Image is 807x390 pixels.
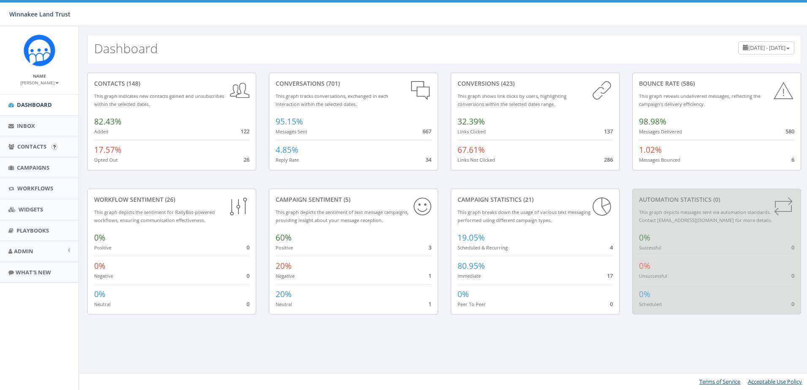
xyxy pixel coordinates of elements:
small: This graph depicts the sentiment for RallyBot-powered workflows, ensuring communication effective... [94,209,215,223]
small: This graph reveals undelivered messages, reflecting the campaign's delivery efficiency. [639,93,761,107]
span: 1 [428,272,431,279]
span: 0 [791,300,794,308]
small: Neutral [276,301,292,307]
div: Automation Statistics [639,195,794,204]
span: 17.57% [94,144,122,155]
span: (5) [342,195,350,203]
span: 19.05% [458,232,485,243]
span: (148) [125,79,140,87]
small: Peer To Peer [458,301,486,307]
span: (586) [680,79,695,87]
a: Terms of Service [699,378,740,385]
div: Workflow Sentiment [94,195,249,204]
small: Links Clicked [458,128,486,135]
span: Admin [14,247,33,255]
span: 0 [246,244,249,251]
span: (26) [163,195,175,203]
span: 1 [428,300,431,308]
span: 0 [246,272,249,279]
span: (701) [325,79,340,87]
span: 20% [276,289,292,300]
small: Opted Out [94,157,118,163]
span: Playbooks [16,227,49,234]
small: Negative [94,273,113,279]
div: Bounce Rate [639,79,794,88]
span: 0% [639,289,650,300]
span: 580 [785,127,794,135]
span: 137 [604,127,613,135]
span: 60% [276,232,292,243]
span: 1.02% [639,144,662,155]
small: This graph depicts the sentiment of text message campaigns, providing insight about your message ... [276,209,409,223]
a: Acceptable Use Policy [748,378,802,385]
span: Workflows [17,184,53,192]
span: 17 [607,272,613,279]
small: Messages Delivered [639,128,682,135]
small: Messages Bounced [639,157,680,163]
div: contacts [94,79,249,88]
span: 122 [241,127,249,135]
span: 0% [94,232,106,243]
span: 0 [791,272,794,279]
div: Campaign Sentiment [276,195,431,204]
span: 0% [639,232,650,243]
span: 667 [422,127,431,135]
span: [DATE] - [DATE] [748,44,785,51]
span: 32.39% [458,116,485,127]
span: 95.15% [276,116,303,127]
span: 6 [791,156,794,163]
span: 67.61% [458,144,485,155]
span: 4 [610,244,613,251]
div: conversations [276,79,431,88]
small: Negative [276,273,295,279]
small: This graph shows link clicks by users, highlighting conversions within the selected dates range. [458,93,566,107]
span: (423) [499,79,515,87]
span: 0 [791,244,794,251]
span: 0 [610,300,613,308]
small: Messages Sent [276,128,307,135]
span: 4.85% [276,144,298,155]
small: This graph breaks down the usage of various text messaging performed using different campaign types. [458,209,590,223]
h2: Dashboard [94,41,158,55]
span: (0) [712,195,720,203]
div: conversions [458,79,613,88]
span: Campaigns [17,164,49,171]
small: Links Not Clicked [458,157,495,163]
small: Name [33,73,46,79]
a: [PERSON_NAME] [20,79,59,86]
span: 0 [246,300,249,308]
span: Winnakee Land Trust [9,10,70,18]
small: Successful [639,244,661,251]
div: Campaign Statistics [458,195,613,204]
small: [PERSON_NAME] [20,80,59,86]
input: Submit [51,144,57,150]
small: This graph depicts messages sent via automation standards. Contact [EMAIL_ADDRESS][DOMAIN_NAME] f... [639,209,772,223]
span: 3 [428,244,431,251]
span: Widgets [19,206,43,213]
span: 34 [425,156,431,163]
span: Contacts [17,143,46,150]
small: Neutral [94,301,111,307]
span: What's New [16,268,51,276]
span: 0% [639,260,650,271]
small: This graph indicates new contacts gained and unsubscribes within the selected dates. [94,93,224,107]
span: 20% [276,260,292,271]
small: Positive [276,244,293,251]
small: Reply Rate [276,157,299,163]
span: 80.95% [458,260,485,271]
span: 0% [94,289,106,300]
span: Dashboard [17,101,52,108]
img: Rally_Corp_Icon.png [24,35,55,66]
small: Scheduled & Recurring [458,244,508,251]
span: 0% [458,289,469,300]
small: This graph tracks conversations, exchanged in each interaction within the selected dates. [276,93,388,107]
span: 0% [94,260,106,271]
span: 286 [604,156,613,163]
span: 98.98% [639,116,666,127]
small: Added [94,128,108,135]
span: 26 [244,156,249,163]
small: Unsuccessful [639,273,667,279]
small: Positive [94,244,111,251]
small: Scheduled [639,301,662,307]
span: (21) [522,195,533,203]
